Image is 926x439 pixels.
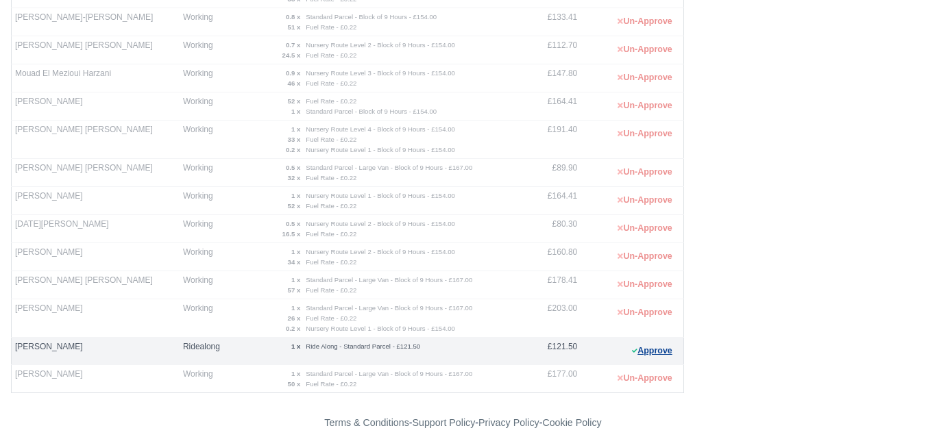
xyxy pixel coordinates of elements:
button: Un-Approve [610,68,679,88]
td: [PERSON_NAME]-[PERSON_NAME] [12,8,180,36]
td: [PERSON_NAME] [12,365,180,393]
strong: 1 x [291,304,300,312]
td: Working [180,215,230,243]
a: Terms & Conditions [324,417,409,428]
small: Fuel Rate - £0.22 [306,51,356,59]
div: Chat Widget [857,373,926,439]
small: Nursery Route Level 3 - Block of 9 Hours - £154.00 [306,69,455,77]
td: Working [180,243,230,271]
td: £164.41 [520,187,581,215]
strong: 0.5 x [286,164,300,171]
strong: 1 x [291,108,300,115]
td: [PERSON_NAME] [12,338,180,365]
small: Standard Parcel - Block of 9 Hours - £154.00 [306,13,437,21]
td: £112.70 [520,36,581,64]
button: Un-Approve [610,368,679,388]
button: Un-Approve [610,190,679,210]
td: [PERSON_NAME] [12,92,180,121]
a: Privacy Policy [478,417,539,428]
td: [PERSON_NAME] [PERSON_NAME] [12,271,180,299]
button: Un-Approve [610,12,679,32]
td: Working [180,64,230,92]
strong: 50 x [288,380,301,388]
td: £177.00 [520,365,581,393]
button: Un-Approve [610,124,679,144]
small: Standard Parcel - Large Van - Block of 9 Hours - £167.00 [306,164,472,171]
small: Nursery Route Level 1 - Block of 9 Hours - £154.00 [306,146,455,153]
td: £178.41 [520,271,581,299]
strong: 46 x [288,79,301,87]
td: [PERSON_NAME] [12,187,180,215]
strong: 32 x [288,174,301,181]
button: Un-Approve [610,162,679,182]
small: Fuel Rate - £0.22 [306,97,356,105]
button: Un-Approve [610,275,679,294]
td: [PERSON_NAME] [PERSON_NAME] [12,121,180,159]
strong: 1 x [291,192,300,199]
td: Working [180,187,230,215]
strong: 24.5 x [282,51,301,59]
small: Nursery Route Level 2 - Block of 9 Hours - £154.00 [306,220,455,227]
small: Fuel Rate - £0.22 [306,136,356,143]
td: Working [180,159,230,187]
strong: 52 x [288,202,301,210]
small: Fuel Rate - £0.22 [306,230,356,238]
small: Standard Parcel - Block of 9 Hours - £154.00 [306,108,437,115]
small: Nursery Route Level 2 - Block of 9 Hours - £154.00 [306,41,455,49]
td: [PERSON_NAME] [12,243,180,271]
small: Standard Parcel - Large Van - Block of 9 Hours - £167.00 [306,304,472,312]
td: [PERSON_NAME] [PERSON_NAME] [12,36,180,64]
a: Support Policy [413,417,476,428]
strong: 1 x [291,248,300,255]
strong: 0.5 x [286,220,300,227]
small: Fuel Rate - £0.22 [306,286,356,294]
strong: 1 x [291,276,300,284]
td: Ridealong [180,338,230,365]
small: Fuel Rate - £0.22 [306,380,356,388]
button: Approve [624,341,680,361]
td: [DATE][PERSON_NAME] [12,215,180,243]
small: Nursery Route Level 4 - Block of 9 Hours - £154.00 [306,125,455,133]
div: - - - [73,415,854,431]
button: Un-Approve [610,96,679,116]
small: Fuel Rate - £0.22 [306,23,356,31]
strong: 1 x [291,342,300,350]
button: Un-Approve [610,247,679,266]
td: £203.00 [520,299,581,338]
small: Nursery Route Level 1 - Block of 9 Hours - £154.00 [306,325,455,332]
strong: 16.5 x [282,230,301,238]
small: Ride Along - Standard Parcel - £121.50 [306,342,420,350]
td: Working [180,271,230,299]
small: Fuel Rate - £0.22 [306,174,356,181]
strong: 0.8 x [286,13,300,21]
a: Cookie Policy [542,417,601,428]
small: Fuel Rate - £0.22 [306,258,356,266]
td: £164.41 [520,92,581,121]
small: Fuel Rate - £0.22 [306,79,356,87]
td: £147.80 [520,64,581,92]
td: [PERSON_NAME] [PERSON_NAME] [12,159,180,187]
strong: 0.2 x [286,146,300,153]
td: Working [180,365,230,393]
strong: 0.9 x [286,69,300,77]
strong: 1 x [291,125,300,133]
td: £133.41 [520,8,581,36]
td: Working [180,8,230,36]
td: Working [180,36,230,64]
strong: 1 x [291,370,300,377]
button: Un-Approve [610,218,679,238]
td: [PERSON_NAME] [12,299,180,338]
td: £121.50 [520,338,581,365]
small: Standard Parcel - Large Van - Block of 9 Hours - £167.00 [306,370,472,377]
button: Un-Approve [610,303,679,323]
strong: 52 x [288,97,301,105]
td: Mouad El Mezioui Harzani [12,64,180,92]
strong: 57 x [288,286,301,294]
td: £80.30 [520,215,581,243]
button: Un-Approve [610,40,679,60]
small: Standard Parcel - Large Van - Block of 9 Hours - £167.00 [306,276,472,284]
strong: 26 x [288,314,301,322]
strong: 0.2 x [286,325,300,332]
td: Working [180,299,230,338]
small: Nursery Route Level 1 - Block of 9 Hours - £154.00 [306,192,455,199]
